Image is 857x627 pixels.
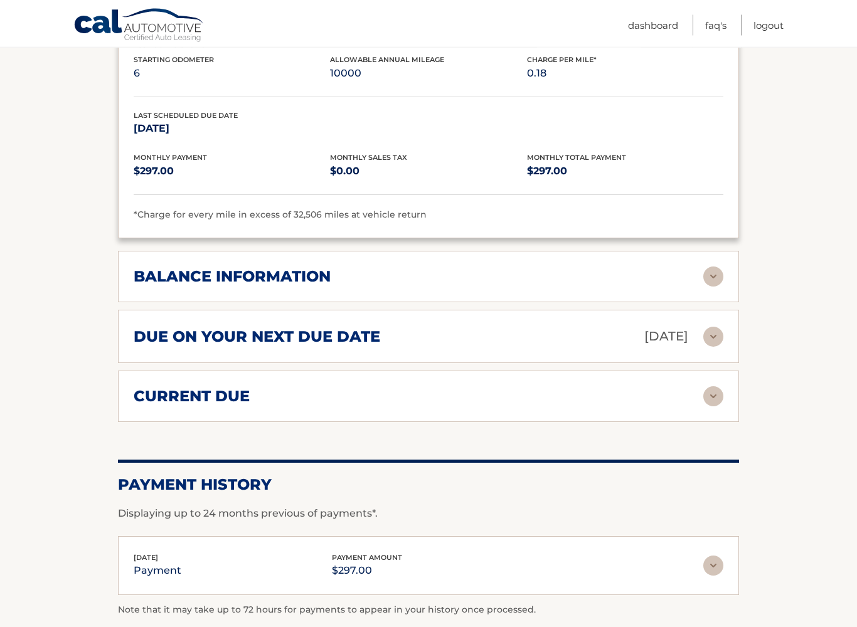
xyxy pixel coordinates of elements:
span: *Charge for every mile in excess of 32,506 miles at vehicle return [134,209,427,221]
span: Last Scheduled Due Date [134,112,238,120]
p: 6 [134,65,330,83]
h2: due on your next due date [134,328,380,347]
span: Charge Per Mile* [527,56,597,65]
span: Monthly Sales Tax [330,154,407,162]
p: payment [134,562,181,580]
span: payment amount [332,554,402,562]
img: accordion-rest.svg [703,556,723,576]
span: Allowable Annual Mileage [330,56,444,65]
span: Monthly Payment [134,154,207,162]
p: $297.00 [332,562,402,580]
p: $297.00 [134,163,330,181]
img: accordion-rest.svg [703,327,723,347]
span: Monthly Total Payment [527,154,626,162]
span: Starting Odometer [134,56,214,65]
p: Displaying up to 24 months previous of payments*. [118,507,739,522]
h2: balance information [134,268,331,287]
p: $297.00 [527,163,723,181]
img: accordion-rest.svg [703,267,723,287]
a: FAQ's [705,15,727,36]
p: 10000 [330,65,526,83]
h2: Payment History [118,476,739,495]
a: Dashboard [628,15,678,36]
p: $0.00 [330,163,526,181]
p: 0.18 [527,65,723,83]
p: [DATE] [644,326,688,348]
h2: current due [134,387,250,406]
a: Cal Automotive [73,8,205,45]
p: Note that it may take up to 72 hours for payments to appear in your history once processed. [118,603,739,618]
p: [DATE] [134,120,330,138]
a: Logout [753,15,784,36]
span: [DATE] [134,554,158,562]
img: accordion-rest.svg [703,387,723,407]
